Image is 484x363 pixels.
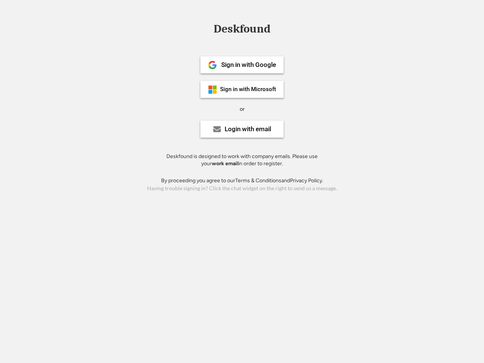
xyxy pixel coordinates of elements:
img: 1024px-Google__G__Logo.svg.png [208,60,217,70]
div: By proceeding you agree to our and [161,177,323,185]
strong: work email [212,160,238,167]
a: Terms & Conditions [235,177,281,184]
div: Sign in with Microsoft [220,87,276,92]
a: Privacy Policy. [290,177,323,184]
div: Login with email [225,126,271,132]
div: Sign in with Google [221,62,276,68]
div: or [240,105,245,113]
div: Deskfound is designed to work with company emails. Please use your in order to register. [157,153,327,168]
img: ms-symbollockup_mssymbol_19.png [208,85,217,94]
div: Deskfound [210,23,274,35]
